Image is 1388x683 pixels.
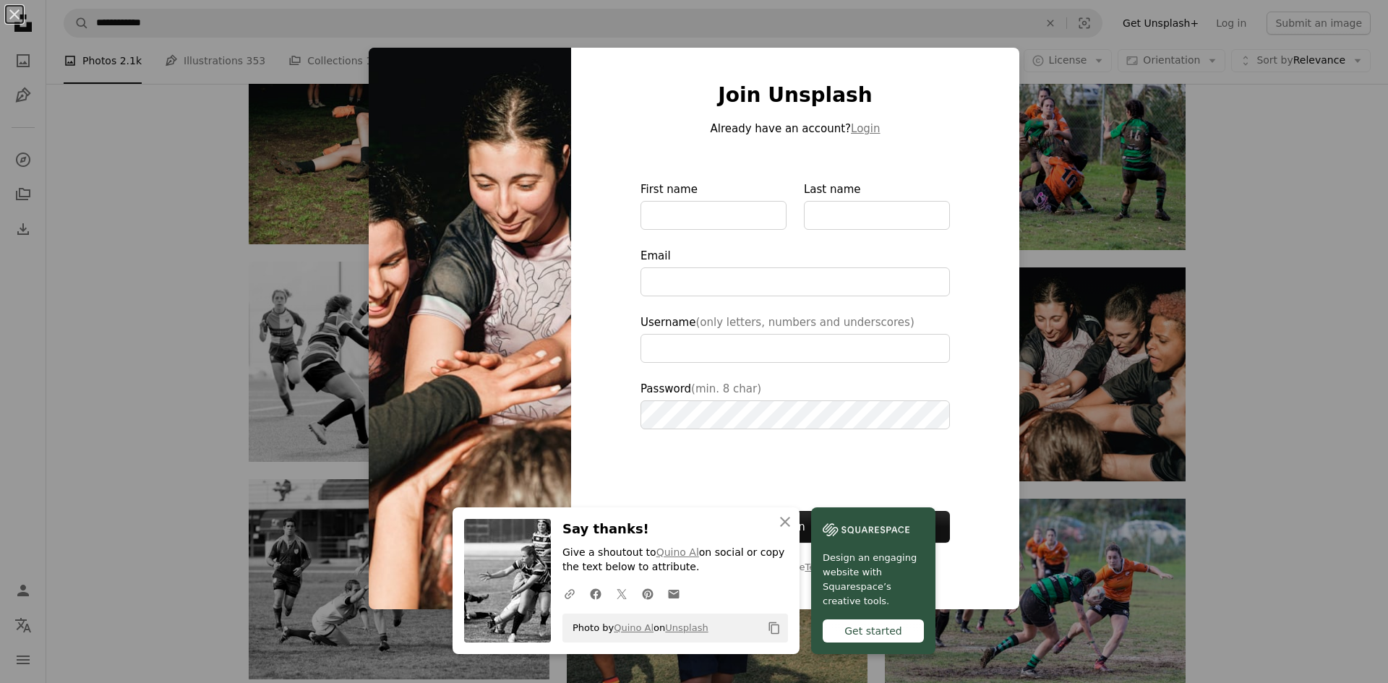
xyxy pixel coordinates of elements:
[641,334,950,363] input: Username(only letters, numbers and underscores)
[641,267,950,296] input: Email
[641,82,950,108] h1: Join Unsplash
[635,579,661,608] a: Share on Pinterest
[695,316,914,329] span: (only letters, numbers and underscores)
[641,247,950,296] label: Email
[562,546,788,575] p: Give a shoutout to on social or copy the text below to attribute.
[562,519,788,540] h3: Say thanks!
[369,48,571,609] img: premium_photo-1708201429285-8d2512772793
[614,622,654,633] a: Quino Al
[641,201,787,230] input: First name
[823,551,924,609] span: Design an engaging website with Squarespace’s creative tools.
[609,579,635,608] a: Share on Twitter
[565,617,708,640] span: Photo by on
[823,519,909,541] img: file-1606177908946-d1eed1cbe4f5image
[641,380,950,429] label: Password
[762,616,787,640] button: Copy to clipboard
[641,314,950,363] label: Username
[641,181,787,230] label: First name
[661,579,687,608] a: Share over email
[691,382,761,395] span: (min. 8 char)
[665,622,708,633] a: Unsplash
[656,546,699,558] a: Quino Al
[804,201,950,230] input: Last name
[641,120,950,137] p: Already have an account?
[811,507,935,654] a: Design an engaging website with Squarespace’s creative tools.Get started
[823,619,924,643] div: Get started
[851,120,880,137] button: Login
[641,400,950,429] input: Password(min. 8 char)
[804,181,950,230] label: Last name
[583,579,609,608] a: Share on Facebook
